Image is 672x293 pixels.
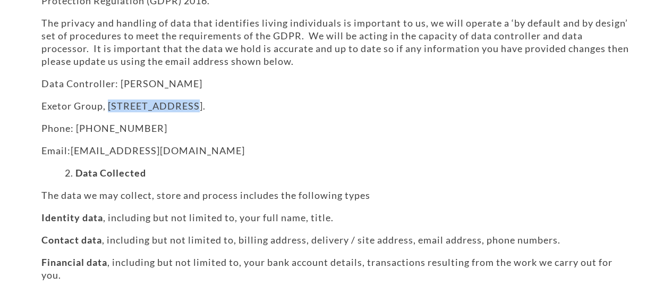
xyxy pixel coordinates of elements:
[41,189,631,202] p: The data we may collect, store and process includes the following types
[41,144,631,157] p: Email: [EMAIL_ADDRESS][DOMAIN_NAME]
[41,234,102,246] strong: Contact data
[41,256,107,268] strong: Financial data
[41,122,631,135] p: Phone: [PHONE_NUMBER]
[41,233,631,246] p: , including but not limited to, billing address, delivery / site address, email address, phone nu...
[41,77,631,90] p: Data Controller: [PERSON_NAME]
[41,212,103,223] strong: Identity data
[41,16,631,68] p: The privacy and handling of data that identifies living individuals is important to us, we will o...
[41,99,631,112] p: Exetor Group, [STREET_ADDRESS].
[75,167,146,179] strong: Data Collected
[41,256,631,281] p: , including but not limited to, your bank account details, transactions resulting from the work w...
[41,211,631,224] p: , including but not limited to, your full name, title.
